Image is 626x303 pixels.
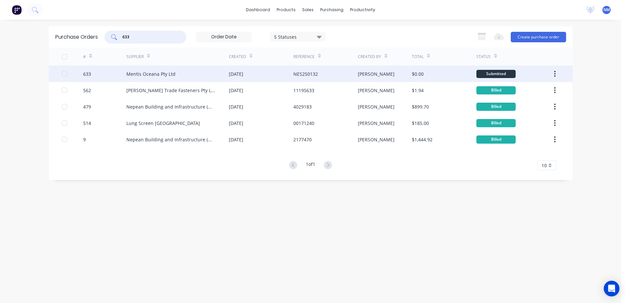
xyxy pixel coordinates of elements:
div: products [273,5,299,15]
div: 00171240 [293,120,314,127]
div: Billed [476,135,516,144]
div: [DATE] [229,120,243,127]
div: Supplier [126,54,144,60]
div: 5 Statuses [274,33,321,40]
div: Total [412,54,424,60]
img: Factory [12,5,22,15]
div: [PERSON_NAME] [358,136,395,143]
div: Lung Screen [GEOGRAPHIC_DATA] [126,120,200,127]
div: $185.00 [412,120,429,127]
div: 633 [83,71,91,77]
input: Order Date [196,32,251,42]
div: Created By [358,54,381,60]
a: dashboard [243,5,273,15]
div: Billed [476,119,516,127]
button: Create purchase order [511,32,566,42]
div: [DATE] [229,87,243,94]
div: 9 [83,136,86,143]
div: $899.70 [412,103,429,110]
input: Search purchase orders... [122,34,176,40]
div: [PERSON_NAME] Trade Fasteners Pty Ltd [126,87,216,94]
span: NM [603,7,610,13]
div: [DATE] [229,136,243,143]
div: Billed [476,103,516,111]
div: Mentis Oceana Pty Ltd [126,71,175,77]
div: Created [229,54,246,60]
div: purchasing [317,5,347,15]
div: $1.94 [412,87,424,94]
div: [DATE] [229,103,243,110]
div: 2177470 [293,136,312,143]
div: Reference [293,54,315,60]
div: [PERSON_NAME] [358,87,395,94]
div: productivity [347,5,378,15]
div: 514 [83,120,91,127]
div: # [83,54,86,60]
div: 562 [83,87,91,94]
div: 479 [83,103,91,110]
div: [PERSON_NAME] [358,120,395,127]
div: Status [476,54,491,60]
div: $1,444.92 [412,136,433,143]
div: [PERSON_NAME] [358,103,395,110]
div: Nepean Building and Infrastructure (Weldlok) [126,136,216,143]
div: NES250132 [293,71,318,77]
div: Open Intercom Messenger [604,281,619,296]
div: $0.00 [412,71,424,77]
div: Nepean Building and Infrastructure (Weldlok) [126,103,216,110]
div: Purchase Orders [55,33,98,41]
div: 11195633 [293,87,314,94]
span: 10 [542,162,547,169]
div: sales [299,5,317,15]
div: [DATE] [229,71,243,77]
div: Billed [476,86,516,94]
div: 4029183 [293,103,312,110]
div: Submitted [476,70,516,78]
div: [PERSON_NAME] [358,71,395,77]
div: 1 of 1 [306,161,315,170]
